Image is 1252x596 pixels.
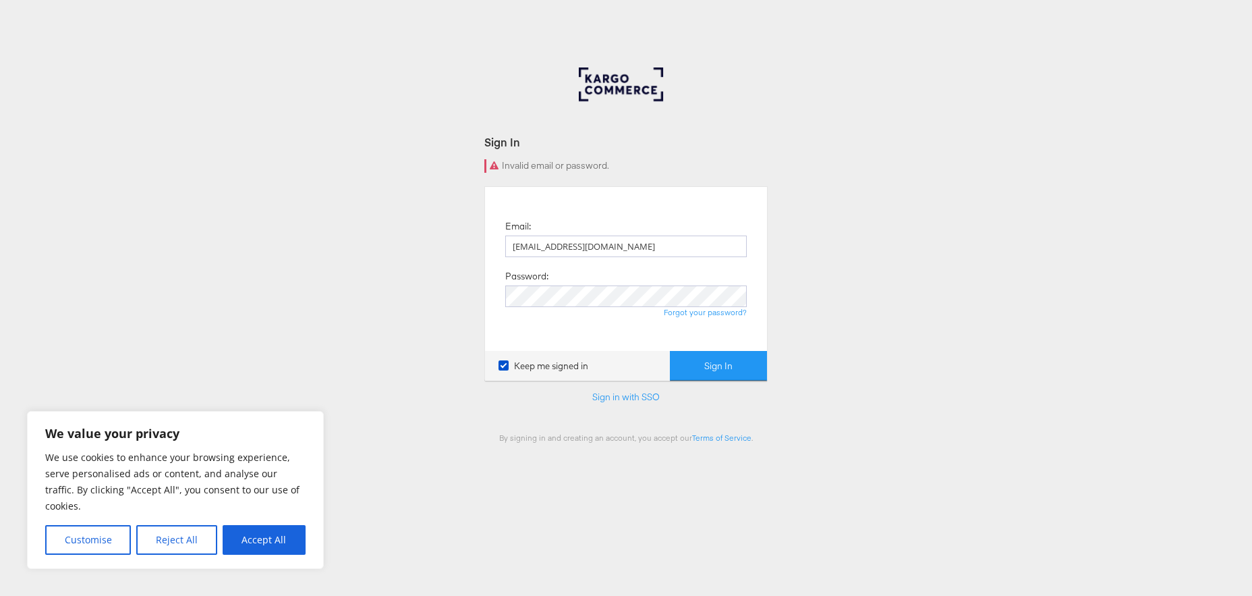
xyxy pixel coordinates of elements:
[136,525,217,555] button: Reject All
[692,433,751,443] a: Terms of Service
[505,236,747,257] input: Email
[592,391,660,403] a: Sign in with SSO
[223,525,306,555] button: Accept All
[45,525,131,555] button: Customise
[670,351,767,381] button: Sign In
[45,450,306,514] p: We use cookies to enhance your browsing experience, serve personalised ads or content, and analys...
[27,411,324,569] div: We value your privacy
[484,159,768,173] div: Invalid email or password.
[45,425,306,441] p: We value your privacy
[664,307,747,317] a: Forgot your password?
[505,270,548,283] label: Password:
[499,360,588,373] label: Keep me signed in
[484,134,768,150] div: Sign In
[484,433,768,443] div: By signing in and creating an account, you accept our .
[505,220,531,233] label: Email:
